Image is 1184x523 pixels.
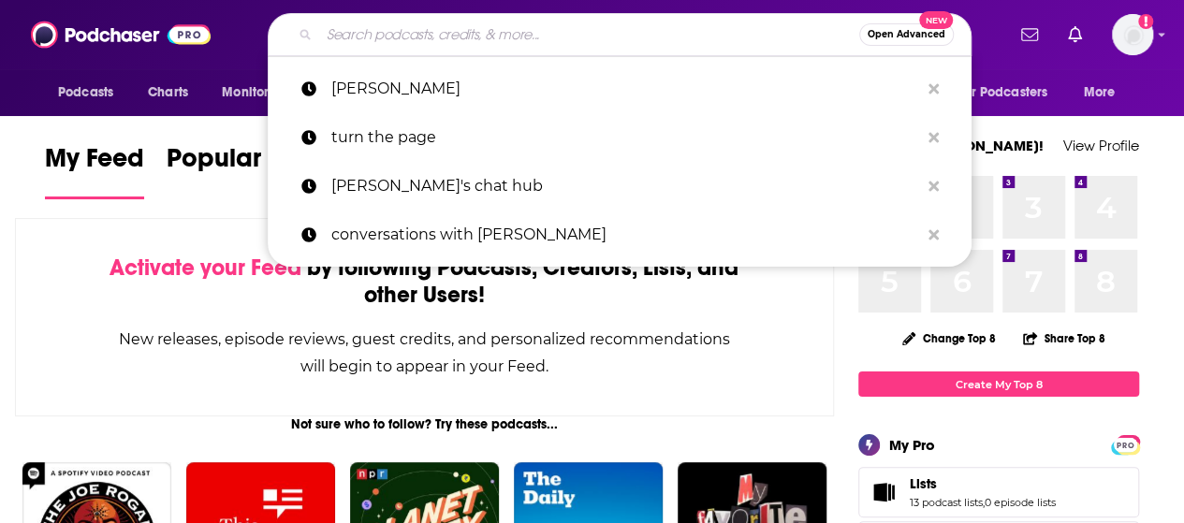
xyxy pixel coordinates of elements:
input: Search podcasts, credits, & more... [319,20,859,50]
span: PRO [1114,438,1136,452]
button: Show profile menu [1112,14,1153,55]
span: Popular Feed [167,142,326,185]
button: open menu [45,75,138,110]
span: Podcasts [58,80,113,106]
a: 13 podcast lists [910,496,983,509]
span: Open Advanced [868,30,945,39]
a: Create My Top 8 [858,371,1139,397]
div: Search podcasts, credits, & more... [268,13,972,56]
span: Monitoring [222,80,288,106]
a: My Feed [45,142,144,199]
button: open menu [1071,75,1139,110]
a: [PERSON_NAME]'s chat hub [268,162,972,211]
span: My Feed [45,142,144,185]
a: Lists [865,479,902,505]
button: Change Top 8 [891,327,1007,350]
p: turn the page [331,113,919,162]
span: New [919,11,953,29]
img: User Profile [1112,14,1153,55]
svg: Add a profile image [1138,14,1153,29]
a: [PERSON_NAME] [268,65,972,113]
a: View Profile [1063,137,1139,154]
p: joe budden [331,65,919,113]
span: More [1084,80,1116,106]
a: PRO [1114,437,1136,451]
span: , [983,496,985,509]
span: Charts [148,80,188,106]
div: New releases, episode reviews, guest credits, and personalized recommendations will begin to appe... [110,326,739,380]
a: turn the page [268,113,972,162]
a: Charts [136,75,199,110]
a: conversations with [PERSON_NAME] [268,211,972,259]
p: chuck's chat hub [331,162,919,211]
button: Open AdvancedNew [859,23,954,46]
p: conversations with kim carson [331,211,919,259]
a: Show notifications dropdown [1014,19,1045,51]
span: Lists [910,475,937,492]
div: My Pro [889,436,935,454]
div: Not sure who to follow? Try these podcasts... [15,416,834,432]
img: Podchaser - Follow, Share and Rate Podcasts [31,17,211,52]
a: Show notifications dropdown [1060,19,1089,51]
button: Share Top 8 [1022,320,1106,356]
a: Popular Feed [167,142,326,199]
span: For Podcasters [957,80,1047,106]
button: open menu [209,75,313,110]
a: Lists [910,475,1056,492]
a: 0 episode lists [985,496,1056,509]
div: by following Podcasts, Creators, Lists, and other Users! [110,254,739,309]
span: Activate your Feed [110,254,301,282]
span: Logged in as SarahShc [1112,14,1153,55]
span: Lists [858,467,1139,517]
button: open menu [945,75,1074,110]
